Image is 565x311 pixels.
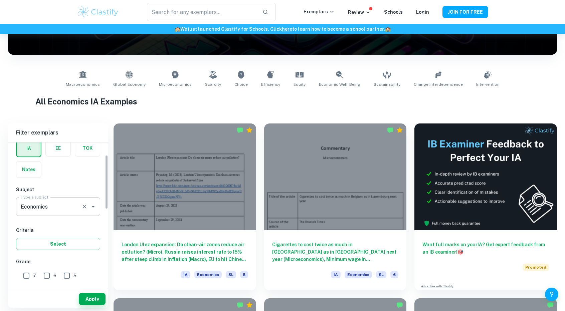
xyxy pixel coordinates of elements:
[16,258,100,265] h6: Grade
[376,271,386,278] span: SL
[147,3,257,21] input: Search for any exemplars...
[8,123,108,142] h6: Filter exemplars
[240,271,248,278] span: 5
[114,123,256,290] a: London Ulez expansion: Do clean-air zones reduce air pollution? (Micro), Russia raises interest r...
[21,194,48,200] label: Type a subject
[16,162,41,178] button: Notes
[319,81,360,87] span: Economic Well-Being
[414,123,557,230] img: Thumbnail
[113,81,146,87] span: Global Economy
[385,26,391,32] span: 🏫
[246,302,253,308] div: Premium
[33,272,36,279] span: 7
[16,227,100,234] h6: Criteria
[348,9,371,16] p: Review
[421,284,453,289] a: Advertise with Clastify
[476,81,500,87] span: Intervention
[246,127,253,133] div: Premium
[264,123,407,290] a: Cigarettes to cost twice as much in [GEOGRAPHIC_DATA] as in [GEOGRAPHIC_DATA] next year (Microeco...
[416,9,429,15] a: Login
[387,127,394,133] img: Marked
[88,202,98,211] button: Open
[384,9,403,15] a: Schools
[181,271,190,278] span: IA
[79,293,106,305] button: Apply
[374,81,400,87] span: Sustainability
[66,81,100,87] span: Macroeconomics
[523,264,549,271] span: Promoted
[234,81,248,87] span: Choice
[396,127,403,133] div: Premium
[331,271,341,278] span: IA
[237,302,243,308] img: Marked
[122,241,248,263] h6: London Ulez expansion: Do clean-air zones reduce air pollution? (Micro), Russia raises interest r...
[175,26,180,32] span: 🏫
[345,271,372,278] span: Economics
[272,241,399,263] h6: Cigarettes to cost twice as much in [GEOGRAPHIC_DATA] as in [GEOGRAPHIC_DATA] next year (Microeco...
[77,5,119,19] img: Clastify logo
[1,25,564,33] h6: We just launched Clastify for Schools. Click to learn how to become a school partner.
[237,127,243,133] img: Marked
[35,95,530,107] h1: All Economics IA Examples
[261,81,280,87] span: Efficiency
[304,8,335,15] p: Exemplars
[226,271,236,278] span: SL
[205,81,221,87] span: Scarcity
[75,140,100,156] button: TOK
[17,140,41,157] button: IA
[73,272,76,279] span: 5
[159,81,192,87] span: Microeconomics
[457,249,463,255] span: 🎯
[422,241,549,256] h6: Want full marks on your IA ? Get expert feedback from an IB examiner!
[390,271,398,278] span: 6
[16,238,100,250] button: Select
[442,6,488,18] button: JOIN FOR FREE
[46,140,70,156] button: EE
[80,202,89,211] button: Clear
[53,272,56,279] span: 6
[545,288,558,301] button: Help and Feedback
[16,186,100,193] h6: Subject
[282,26,292,32] a: here
[547,302,554,308] img: Marked
[414,123,557,290] a: Want full marks on yourIA? Get expert feedback from an IB examiner!PromotedAdvertise with Clastify
[194,271,222,278] span: Economics
[294,81,306,87] span: Equity
[396,302,403,308] img: Marked
[414,81,463,87] span: Change Interdependence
